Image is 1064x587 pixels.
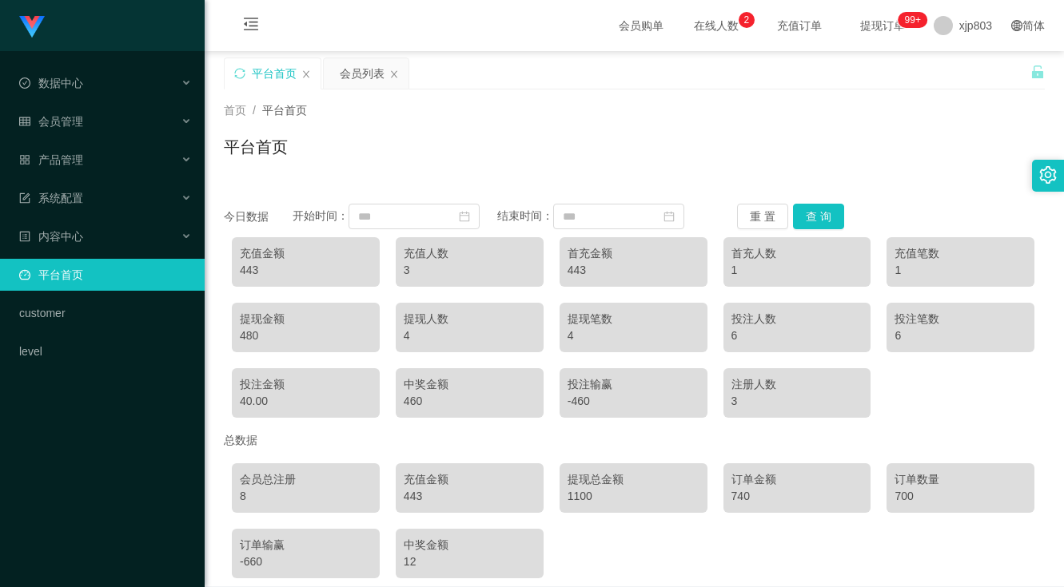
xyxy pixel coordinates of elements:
i: 图标: profile [19,231,30,242]
div: -460 [568,393,699,410]
div: 投注笔数 [895,311,1026,327]
i: 图标: setting [1039,166,1057,184]
div: 提现笔数 [568,311,699,327]
div: 投注输赢 [568,376,699,393]
div: 充值人数 [404,245,536,262]
div: 中奖金额 [404,537,536,553]
div: 3 [404,262,536,279]
img: logo.9652507e.png [19,16,45,38]
div: 4 [404,327,536,344]
div: 订单数量 [895,471,1026,488]
div: 首充金额 [568,245,699,262]
div: 700 [895,488,1026,505]
span: 结束时间： [497,209,553,222]
div: 8 [240,488,372,505]
span: 在线人数 [686,20,747,31]
div: 6 [731,327,863,344]
div: 6 [895,327,1026,344]
i: 图标: form [19,192,30,204]
div: 首充人数 [731,245,863,262]
div: 443 [404,488,536,505]
span: 数据中心 [19,77,83,89]
div: 充值金额 [404,471,536,488]
div: 提现人数 [404,311,536,327]
i: 图标: table [19,116,30,127]
a: level [19,335,192,367]
div: 480 [240,327,372,344]
i: 图标: sync [234,68,245,79]
div: 总数据 [224,426,1045,455]
i: 图标: unlock [1030,65,1045,79]
i: 图标: close [301,69,311,79]
span: 产品管理 [19,153,83,166]
span: 首页 [224,104,246,117]
div: 3 [731,393,863,410]
span: 开始时间： [293,209,349,222]
div: 1 [895,262,1026,279]
a: customer [19,297,192,329]
div: 460 [404,393,536,410]
button: 查 询 [793,204,844,229]
p: 2 [743,12,749,28]
div: 订单输赢 [240,537,372,553]
div: -660 [240,553,372,570]
span: 会员管理 [19,115,83,128]
span: 提现订单 [852,20,913,31]
button: 重 置 [737,204,788,229]
div: 平台首页 [252,58,297,89]
i: 图标: close [389,69,399,79]
i: 图标: check-circle-o [19,77,30,89]
i: 图标: appstore-o [19,154,30,165]
span: / [253,104,256,117]
span: 系统配置 [19,192,83,204]
div: 注册人数 [731,376,863,393]
div: 40.00 [240,393,372,410]
div: 订单金额 [731,471,863,488]
a: 图标: dashboard平台首页 [19,259,192,291]
div: 4 [568,327,699,344]
div: 会员总注册 [240,471,372,488]
sup: 2 [739,12,755,28]
div: 充值金额 [240,245,372,262]
span: 充值订单 [769,20,830,31]
div: 投注人数 [731,311,863,327]
span: 内容中心 [19,230,83,243]
div: 740 [731,488,863,505]
i: 图标: calendar [459,211,470,222]
span: 平台首页 [262,104,307,117]
div: 443 [240,262,372,279]
h1: 平台首页 [224,135,288,159]
div: 1 [731,262,863,279]
sup: 260 [899,12,927,28]
div: 提现金额 [240,311,372,327]
div: 今日数据 [224,208,293,225]
div: 443 [568,262,699,279]
i: 图标: calendar [664,211,675,222]
div: 1100 [568,488,699,505]
i: 图标: global [1011,20,1022,31]
div: 12 [404,553,536,570]
div: 提现总金额 [568,471,699,488]
div: 会员列表 [340,58,385,89]
div: 投注金额 [240,376,372,393]
div: 充值笔数 [895,245,1026,262]
i: 图标: menu-fold [224,1,278,52]
div: 中奖金额 [404,376,536,393]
